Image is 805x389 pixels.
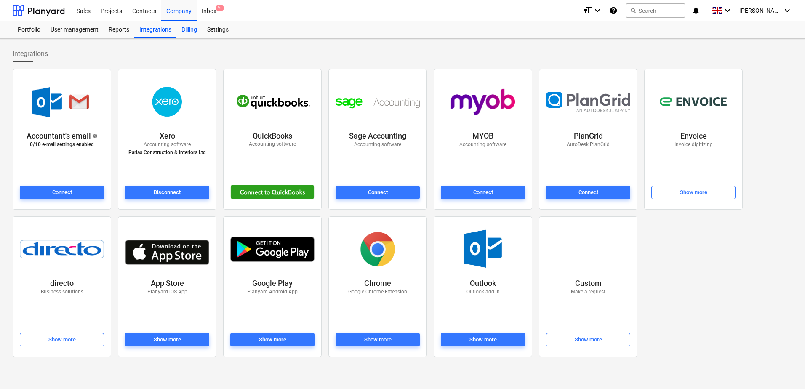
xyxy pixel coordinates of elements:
[202,21,234,38] a: Settings
[247,288,298,296] p: Planyard Android App
[230,237,315,262] img: play_store.png
[336,333,420,346] button: Show more
[692,5,700,16] i: notifications
[259,335,286,345] div: Show more
[230,88,315,115] img: quickbooks.svg
[722,5,733,16] i: keyboard_arrow_down
[680,131,707,141] p: Envoice
[571,288,605,296] p: Make a request
[154,335,181,345] div: Show more
[30,141,94,148] p: 0 / 10 e-mail settings enabled
[13,21,45,38] a: Portfolio
[368,188,388,197] div: Connect
[91,133,98,139] span: help
[41,288,83,296] p: Business solutions
[336,92,420,112] img: sage_accounting.svg
[104,21,134,38] a: Reports
[336,186,420,199] button: Connect
[578,188,598,197] div: Connect
[13,49,48,59] span: Integrations
[567,141,610,148] p: AutoDesk PlanGrid
[27,131,98,141] div: Accountant's email
[441,186,525,199] button: Connect
[441,333,525,346] button: Show more
[20,240,104,258] img: directo.png
[470,278,496,288] p: Outlook
[176,21,202,38] a: Billing
[651,186,736,199] button: Show more
[137,81,197,123] img: xero.png
[574,131,603,141] p: PlanGrid
[739,7,781,14] span: [PERSON_NAME]
[252,278,293,288] p: Google Play
[674,141,713,148] p: Invoice digitizing
[660,94,727,110] img: envoice.svg
[125,186,209,199] button: Disconnect
[469,335,497,345] div: Show more
[630,7,637,14] span: search
[48,335,76,345] div: Show more
[147,288,187,296] p: Planyard iOS App
[230,333,315,346] button: Show more
[154,188,181,197] div: Disconnect
[52,188,72,197] div: Connect
[680,188,707,197] div: Show more
[582,5,592,16] i: format_size
[160,131,175,141] p: Xero
[216,5,224,11] span: 9+
[782,5,792,16] i: keyboard_arrow_down
[125,234,209,265] img: app_store.jpg
[349,131,406,141] p: Sage Accounting
[24,81,99,123] img: accountant-email.png
[50,278,74,288] p: directo
[348,288,407,296] p: Google Chrome Extension
[45,21,104,38] a: User management
[253,131,292,141] p: QuickBooks
[466,288,500,296] p: Outlook add-in
[546,92,630,112] img: plangrid.svg
[151,278,184,288] p: App Store
[128,148,206,157] p: Parias Construction & Interiors Ltd
[357,228,399,270] img: chrome.png
[249,141,296,148] p: Accounting software
[20,186,104,199] button: Connect
[20,333,104,346] button: Show more
[575,278,602,288] p: Custom
[592,5,602,16] i: keyboard_arrow_down
[626,3,685,18] button: Search
[575,335,602,345] div: Show more
[443,81,523,123] img: myob_logo.png
[609,5,618,16] i: Knowledge base
[125,333,209,346] button: Show more
[354,141,401,148] p: Accounting software
[546,333,630,346] button: Show more
[459,141,506,148] p: Accounting software
[364,278,391,288] p: Chrome
[546,186,630,199] button: Connect
[473,188,493,197] div: Connect
[472,131,493,141] p: MYOB
[364,335,392,345] div: Show more
[451,228,514,270] img: outlook.jpg
[128,141,206,148] p: Accounting software
[134,21,176,38] a: Integrations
